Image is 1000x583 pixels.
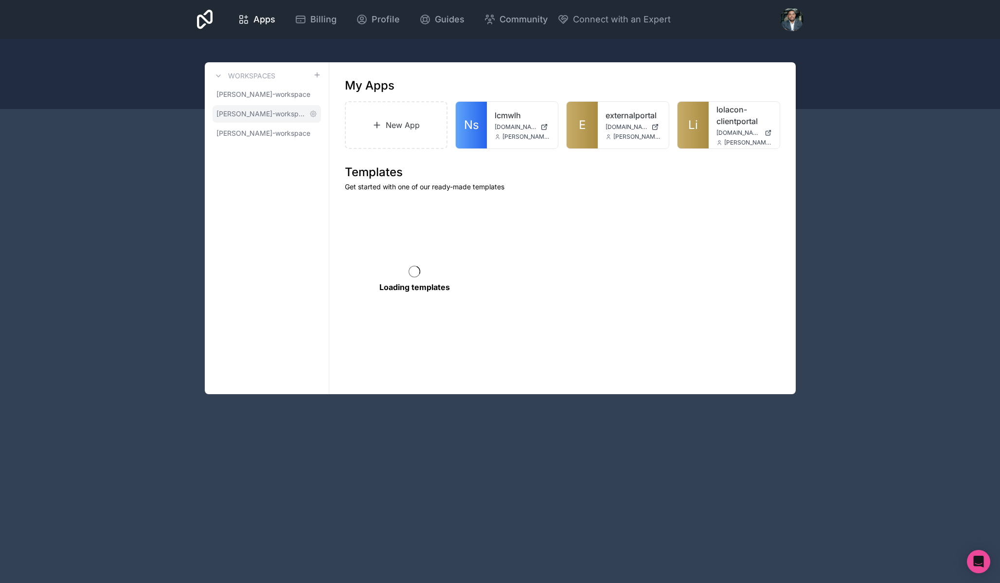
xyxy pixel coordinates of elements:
[606,123,661,131] a: [DOMAIN_NAME]
[216,109,305,119] span: [PERSON_NAME]-workspace
[573,13,671,26] span: Connect with an Expert
[476,9,555,30] a: Community
[213,70,275,82] a: Workspaces
[495,123,536,131] span: [DOMAIN_NAME]
[213,125,321,142] a: [PERSON_NAME]-workspace
[345,101,448,149] a: New App
[606,109,661,121] a: externalportal
[678,102,709,148] a: Li
[379,281,450,293] p: Loading templates
[495,109,550,121] a: lcmwlh
[216,128,310,138] span: [PERSON_NAME]-workspace
[213,105,321,123] a: [PERSON_NAME]-workspace
[213,86,321,103] a: [PERSON_NAME]-workspace
[495,123,550,131] a: [DOMAIN_NAME]
[967,550,990,573] div: Open Intercom Messenger
[348,9,408,30] a: Profile
[411,9,472,30] a: Guides
[372,13,400,26] span: Profile
[253,13,275,26] span: Apps
[567,102,598,148] a: E
[345,164,780,180] h1: Templates
[500,13,548,26] span: Community
[456,102,487,148] a: Ns
[606,123,647,131] span: [DOMAIN_NAME]
[502,133,550,141] span: [PERSON_NAME][EMAIL_ADDRESS][DOMAIN_NAME]
[345,78,394,93] h1: My Apps
[310,13,337,26] span: Billing
[287,9,344,30] a: Billing
[613,133,661,141] span: [PERSON_NAME][EMAIL_ADDRESS][DOMAIN_NAME]
[345,182,780,192] p: Get started with one of our ready-made templates
[230,9,283,30] a: Apps
[716,129,761,137] span: [DOMAIN_NAME]
[716,129,772,137] a: [DOMAIN_NAME]
[688,117,698,133] span: Li
[724,139,772,146] span: [PERSON_NAME][EMAIL_ADDRESS][DOMAIN_NAME]
[228,71,275,81] h3: Workspaces
[579,117,586,133] span: E
[557,13,671,26] button: Connect with an Expert
[464,117,479,133] span: Ns
[716,104,772,127] a: lolacon-clientportal
[216,90,310,99] span: [PERSON_NAME]-workspace
[435,13,464,26] span: Guides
